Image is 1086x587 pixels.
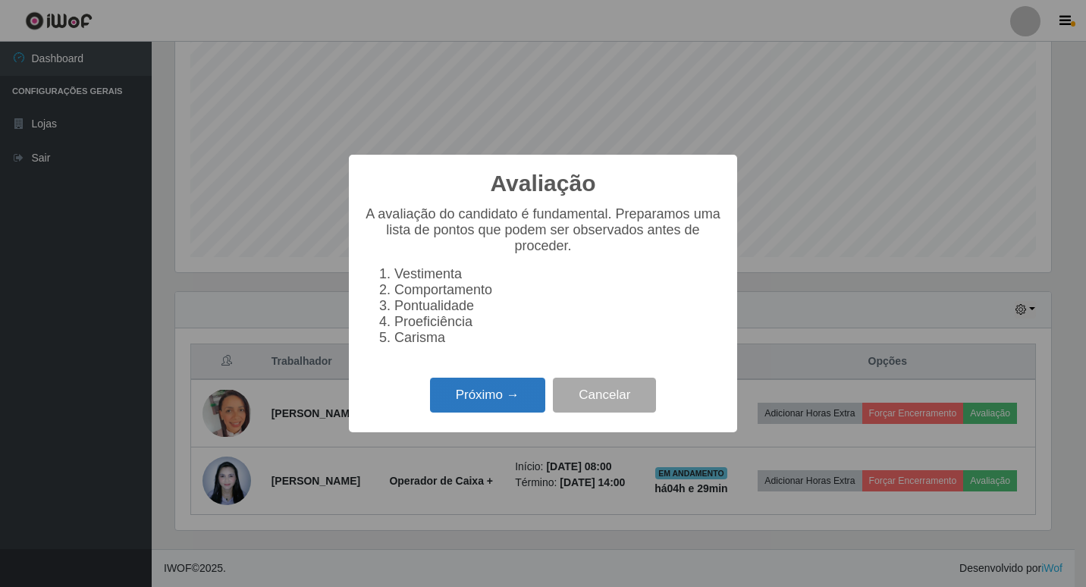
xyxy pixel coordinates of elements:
[394,314,722,330] li: Proeficiência
[364,206,722,254] p: A avaliação do candidato é fundamental. Preparamos uma lista de pontos que podem ser observados a...
[394,298,722,314] li: Pontualidade
[394,282,722,298] li: Comportamento
[394,266,722,282] li: Vestimenta
[430,378,545,413] button: Próximo →
[394,330,722,346] li: Carisma
[491,170,596,197] h2: Avaliação
[553,378,656,413] button: Cancelar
